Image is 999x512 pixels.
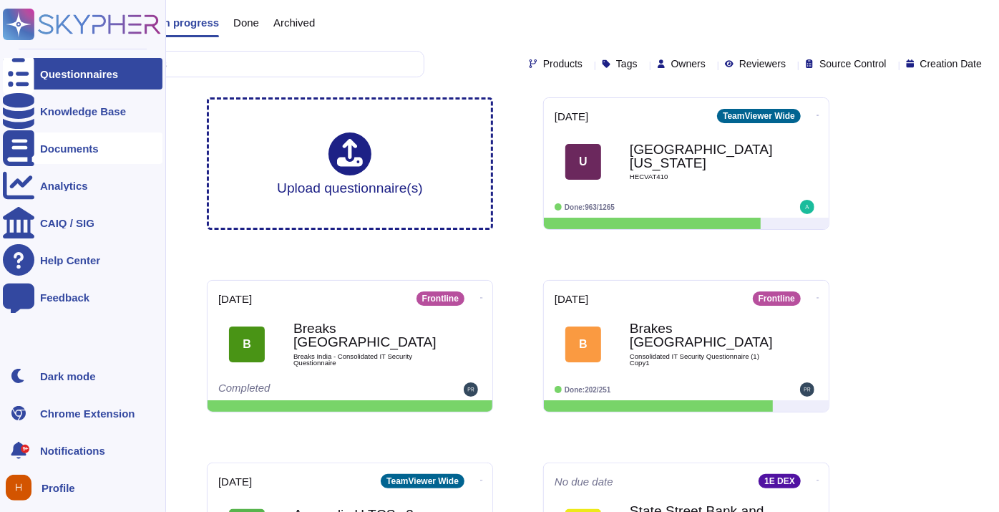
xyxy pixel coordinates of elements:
[630,143,773,170] b: [GEOGRAPHIC_DATA][US_STATE]
[233,17,259,28] span: Done
[630,173,773,180] span: HECVAT410
[671,59,706,69] span: Owners
[3,244,162,276] a: Help Center
[920,59,982,69] span: Creation Date
[40,218,94,228] div: CAIQ / SIG
[40,69,118,79] div: Questionnaires
[40,445,105,456] span: Notifications
[3,397,162,429] a: Chrome Extension
[40,106,126,117] div: Knowledge Base
[40,255,100,266] div: Help Center
[3,95,162,127] a: Knowledge Base
[555,294,588,304] span: [DATE]
[543,59,583,69] span: Products
[381,474,464,488] div: TeamViewer Wide
[40,143,99,154] div: Documents
[555,476,613,487] span: No due date
[277,132,423,195] div: Upload questionnaire(s)
[218,476,252,487] span: [DATE]
[3,472,42,503] button: user
[218,294,252,304] span: [DATE]
[293,322,437,349] b: Breaks [GEOGRAPHIC_DATA]
[753,291,801,306] div: Frontline
[40,408,135,419] div: Chrome Extension
[555,111,588,122] span: [DATE]
[21,445,29,453] div: 9+
[800,200,814,214] img: user
[416,291,464,306] div: Frontline
[3,170,162,201] a: Analytics
[565,203,615,211] span: Done: 963/1265
[616,59,638,69] span: Tags
[630,353,773,367] span: Consolidated IT Security Questionnaire (1) Copy1
[3,207,162,238] a: CAIQ / SIG
[3,58,162,90] a: Questionnaires
[800,382,814,397] img: user
[40,292,89,303] div: Feedback
[273,17,315,28] span: Archived
[717,109,801,123] div: TeamViewer Wide
[3,132,162,164] a: Documents
[293,353,437,367] span: Breaks India - Consolidated IT Security Questionnaire
[42,483,75,493] span: Profile
[565,386,611,394] span: Done: 202/251
[565,144,601,180] div: U
[218,382,394,397] div: Completed
[565,327,601,362] div: B
[759,474,801,488] div: 1E DEX
[6,475,31,501] img: user
[40,371,96,382] div: Dark mode
[630,322,773,349] b: Brakes [GEOGRAPHIC_DATA]
[57,52,424,77] input: Search by keywords
[40,180,88,191] div: Analytics
[739,59,786,69] span: Reviewers
[464,382,478,397] img: user
[819,59,886,69] span: Source Control
[160,17,219,28] span: In progress
[229,327,265,362] div: B
[3,281,162,313] a: Feedback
